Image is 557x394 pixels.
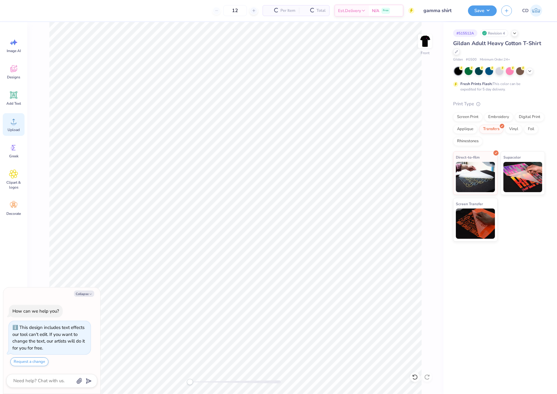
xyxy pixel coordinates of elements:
span: Total [317,8,326,14]
div: Front [421,50,429,56]
div: Print Type [453,100,545,107]
img: Screen Transfer [456,208,495,239]
div: Revision 4 [480,29,508,37]
span: Upload [8,127,20,132]
img: Supacolor [503,162,542,192]
span: Designs [7,75,20,80]
div: # 515512A [453,29,477,37]
span: Direct-to-film [456,154,480,160]
div: Vinyl [505,125,522,134]
span: Per Item [280,8,295,14]
span: Image AI [7,48,21,53]
span: Decorate [6,211,21,216]
div: This color can be expedited for 5 day delivery. [460,81,535,92]
span: Minimum Order: 24 + [480,57,510,62]
span: Screen Transfer [456,201,483,207]
div: Accessibility label [187,379,193,385]
button: Request a change [10,357,48,366]
div: How can we help you? [12,308,59,314]
span: Free [383,8,389,13]
span: Greek [9,154,18,159]
div: Applique [453,125,477,134]
span: N/A [372,8,379,14]
span: Gildan Adult Heavy Cotton T-Shirt [453,40,541,47]
div: Foil [524,125,538,134]
span: # G500 [466,57,477,62]
span: CD [522,7,529,14]
button: Save [468,5,497,16]
div: Transfers [479,125,503,134]
span: Clipart & logos [4,180,24,190]
input: – – [223,5,247,16]
img: Cedric Diasanta [530,5,542,17]
span: Supacolor [503,154,521,160]
button: Collapse [74,291,94,297]
div: Rhinestones [453,137,482,146]
div: Screen Print [453,113,482,122]
span: Est. Delivery [338,8,361,14]
strong: Fresh Prints Flash: [460,81,492,86]
div: This design includes text effects our tool can't edit. If you want to change the text, our artist... [12,324,85,351]
span: Add Text [6,101,21,106]
img: Front [419,35,431,47]
input: Untitled Design [419,5,463,17]
img: Direct-to-film [456,162,495,192]
div: Digital Print [515,113,544,122]
span: Gildan [453,57,463,62]
a: CD [519,5,545,17]
div: Embroidery [484,113,513,122]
